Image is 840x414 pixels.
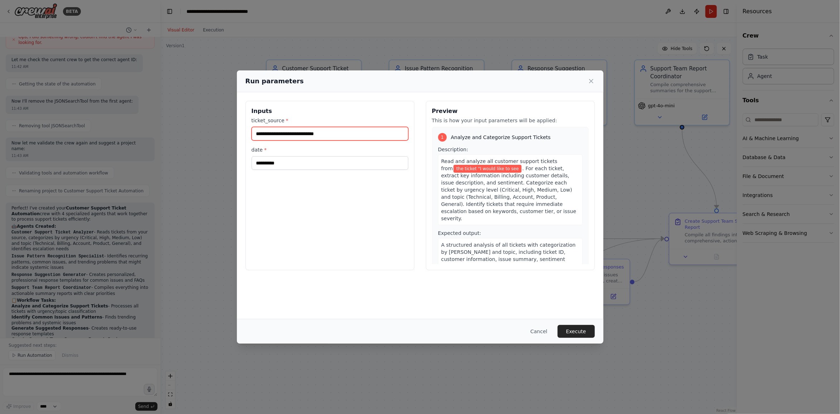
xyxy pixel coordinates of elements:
h2: Run parameters [246,76,304,86]
label: date [252,146,408,153]
span: A structured analysis of all tickets with categorization by [PERSON_NAME] and topic, including ti... [441,242,576,284]
h3: Preview [432,107,589,115]
span: Read and analyze all customer support tickets from [441,158,558,171]
h3: Inputs [252,107,408,115]
label: ticket_source [252,117,408,124]
span: Analyze and Categorize Support Tickets [451,134,551,141]
button: Execute [558,325,595,338]
span: Expected output: [438,230,481,236]
span: Variable: ticket_source [453,165,521,173]
button: Cancel [525,325,553,338]
p: This is how your input parameters will be applied: [432,117,589,124]
div: 1 [438,133,447,142]
span: Description: [438,147,468,152]
span: . For each ticket, extract key information including customer details, issue description, and sen... [441,166,576,221]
